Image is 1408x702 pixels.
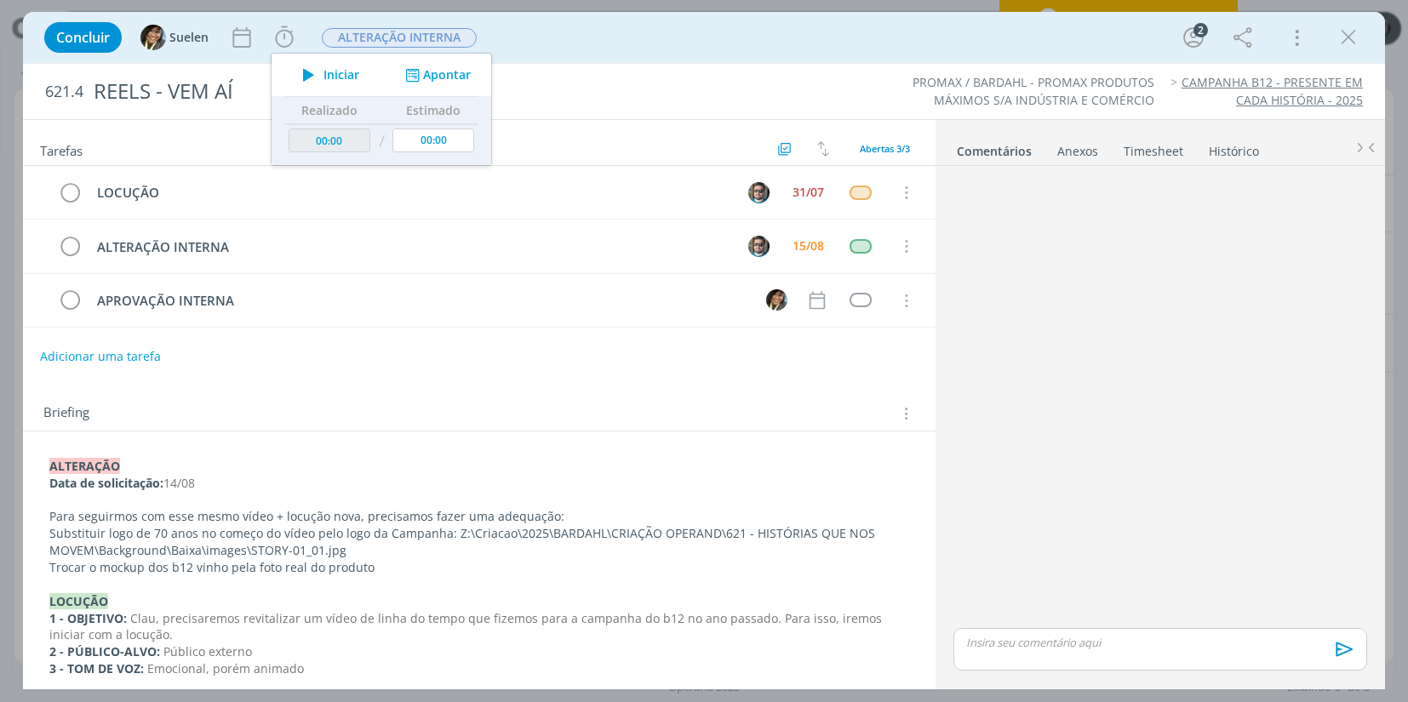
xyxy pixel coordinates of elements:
p: Para seguirmos com esse mesmo vídeo + locução nova, precisamos fazer uma adequação: [49,508,909,525]
div: 31/07 [793,186,824,198]
a: Comentários [956,135,1033,160]
strong: 2 - PÚBLICO-ALVO: [49,643,160,659]
img: R [748,236,770,257]
span: Briefing [43,402,89,425]
a: Histórico [1208,135,1260,160]
button: S [764,288,789,313]
div: dialog [23,12,1385,689]
span: Tarefas [40,139,83,159]
div: 2 [1193,23,1208,37]
button: Concluir [44,22,122,53]
span: Iniciar [323,69,359,81]
button: ALTERAÇÃO INTERNA [321,27,478,49]
span: 14/08 [163,475,195,491]
th: Estimado [388,97,478,124]
span: Abertas 3/3 [860,142,910,155]
img: R [748,182,770,203]
img: S [766,289,787,311]
p: Substituir logo de 70 anos no começo do vídeo pelo logo da Campanha: Z:\Criacao\2025\BARDAHL\CRIA... [49,525,909,559]
img: S [140,25,166,50]
div: Anexos [1057,143,1098,160]
span: Clau, precisaremos revitalizar um vídeo de linha do tempo que fizemos para a campanha do b12 no a... [49,610,885,643]
strong: Data de solicitação: [49,475,163,491]
th: Realizado [284,97,375,124]
img: arrow-down-up.svg [817,141,829,157]
a: Timesheet [1123,135,1184,160]
span: Público externo [163,643,252,659]
strong: 1 - OBJETIVO: [49,610,127,626]
div: REELS - VEM AÍ [87,71,807,112]
button: Apontar [401,66,472,84]
button: R [746,233,771,259]
span: Emocional, porém animado [147,660,304,676]
a: CAMPANHA B12 - PRESENTE EM CADA HISTÓRIA - 2025 [1182,74,1363,107]
a: PROMAX / BARDAHL - PROMAX PRODUTOS MÁXIMOS S/A INDÚSTRIA E COMÉRCIO [913,74,1154,107]
span: ALTERAÇÃO INTERNA [322,28,477,48]
div: LOCUÇÃO [89,182,732,203]
button: 2 [1180,24,1207,51]
td: / [375,124,389,159]
span: 621.4 [45,83,83,101]
p: Trocar o mockup dos b12 vinho pela foto real do produto [49,559,909,576]
strong: ALTERAÇÃO [49,458,120,474]
strong: 4 - OUTRAS PARTICULARIDADES: [49,677,241,693]
span: Concluir [56,31,110,44]
div: ALTERAÇÃO INTERNA [89,237,732,258]
button: Adicionar uma tarefa [39,341,162,372]
div: APROVAÇÃO INTERNA [89,290,750,311]
strong: LOCUÇÃO [49,593,108,609]
button: Iniciar [293,63,360,87]
span: Suelen [169,31,209,43]
button: R [746,180,771,205]
strong: 3 - TOM DE VOZ: [49,660,144,676]
div: 15/08 [793,240,824,252]
button: SSuelen [140,25,209,50]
